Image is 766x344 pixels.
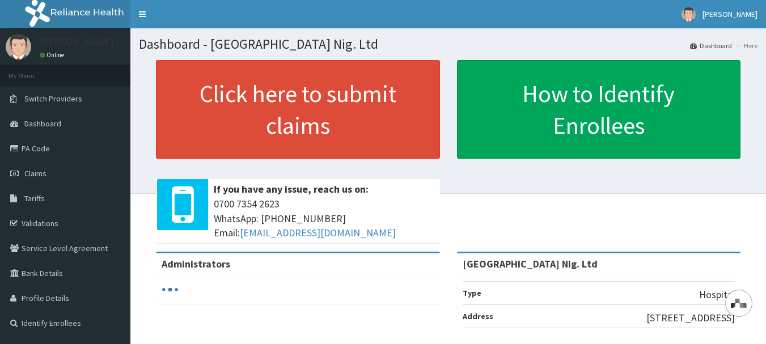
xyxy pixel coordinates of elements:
img: svg+xml,%3Csvg%20xmlns%3D%22http%3A%2F%2Fwww.w3.org%2F2000%2Fsvg%22%20width%3D%2228%22%20height%3... [731,299,747,308]
img: User Image [6,34,31,60]
b: Address [463,311,493,321]
span: Switch Providers [24,94,82,104]
p: [PERSON_NAME] [40,37,114,47]
span: Tariffs [24,193,45,203]
a: [EMAIL_ADDRESS][DOMAIN_NAME] [240,226,396,239]
img: User Image [682,7,696,22]
strong: [GEOGRAPHIC_DATA] Nig. Ltd [463,257,598,270]
h1: Dashboard - [GEOGRAPHIC_DATA] Nig. Ltd [139,37,757,52]
p: [STREET_ADDRESS] [646,311,735,325]
li: Here [733,41,757,50]
span: [PERSON_NAME] [702,9,757,19]
a: Dashboard [690,41,732,50]
span: Dashboard [24,118,61,129]
b: If you have any issue, reach us on: [214,182,369,196]
a: Click here to submit claims [156,60,440,159]
span: 0700 7354 2623 WhatsApp: [PHONE_NUMBER] Email: [214,197,434,240]
a: Online [40,51,67,59]
p: Hospital [699,287,735,302]
span: Claims [24,168,46,179]
b: Type [463,288,481,298]
b: Administrators [162,257,230,270]
svg: audio-loading [162,281,179,298]
a: How to Identify Enrollees [457,60,741,159]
